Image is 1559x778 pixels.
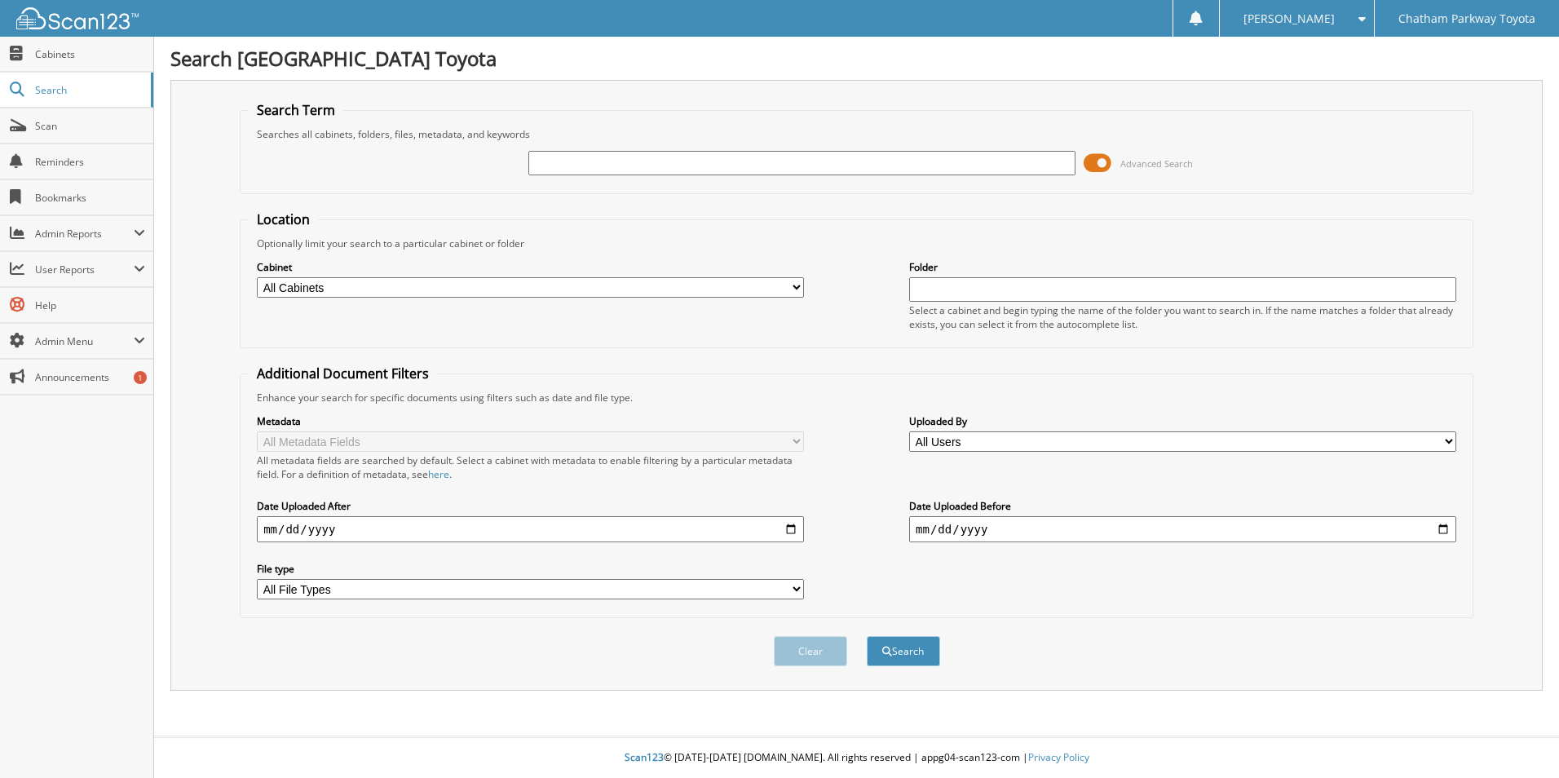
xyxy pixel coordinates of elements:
[154,738,1559,778] div: © [DATE]-[DATE] [DOMAIN_NAME]. All rights reserved | appg04-scan123-com |
[35,263,134,276] span: User Reports
[909,260,1456,274] label: Folder
[1398,14,1535,24] span: Chatham Parkway Toyota
[909,516,1456,542] input: end
[909,499,1456,513] label: Date Uploaded Before
[249,391,1464,404] div: Enhance your search for specific documents using filters such as date and file type.
[35,227,134,241] span: Admin Reports
[1243,14,1335,24] span: [PERSON_NAME]
[257,499,804,513] label: Date Uploaded After
[16,7,139,29] img: scan123-logo-white.svg
[35,298,145,312] span: Help
[35,334,134,348] span: Admin Menu
[257,260,804,274] label: Cabinet
[257,562,804,576] label: File type
[1028,750,1089,764] a: Privacy Policy
[249,210,318,228] legend: Location
[35,47,145,61] span: Cabinets
[35,370,145,384] span: Announcements
[257,453,804,481] div: All metadata fields are searched by default. Select a cabinet with metadata to enable filtering b...
[257,414,804,428] label: Metadata
[428,467,449,481] a: here
[170,45,1543,72] h1: Search [GEOGRAPHIC_DATA] Toyota
[35,191,145,205] span: Bookmarks
[249,101,343,119] legend: Search Term
[909,303,1456,331] div: Select a cabinet and begin typing the name of the folder you want to search in. If the name match...
[249,127,1464,141] div: Searches all cabinets, folders, files, metadata, and keywords
[867,636,940,666] button: Search
[257,516,804,542] input: start
[134,371,147,384] div: 1
[35,119,145,133] span: Scan
[909,414,1456,428] label: Uploaded By
[1120,157,1193,170] span: Advanced Search
[35,155,145,169] span: Reminders
[774,636,847,666] button: Clear
[35,83,143,97] span: Search
[249,365,437,382] legend: Additional Document Filters
[625,750,664,764] span: Scan123
[249,236,1464,250] div: Optionally limit your search to a particular cabinet or folder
